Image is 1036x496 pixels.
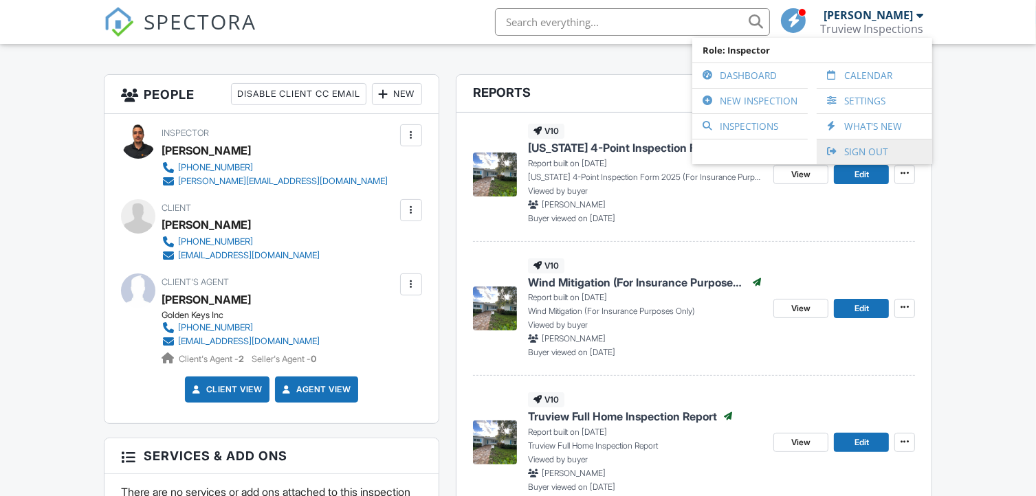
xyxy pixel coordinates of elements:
[824,89,925,113] a: Settings
[162,174,388,188] a: [PERSON_NAME][EMAIL_ADDRESS][DOMAIN_NAME]
[824,139,925,164] a: Sign Out
[178,176,388,187] div: [PERSON_NAME][EMAIL_ADDRESS][DOMAIN_NAME]
[178,236,253,247] div: [PHONE_NUMBER]
[162,203,191,213] span: Client
[162,161,388,174] a: [PHONE_NUMBER]
[231,83,366,105] div: Disable Client CC Email
[104,19,256,47] a: SPECTORA
[162,128,209,138] span: Inspector
[162,310,331,321] div: Golden Keys Inc
[162,235,320,249] a: [PHONE_NUMBER]
[178,250,320,261] div: [EMAIL_ADDRESS][DOMAIN_NAME]
[104,75,439,114] h3: People
[162,321,320,335] a: [PHONE_NUMBER]
[179,354,246,364] span: Client's Agent -
[699,63,801,88] a: Dashboard
[162,249,320,262] a: [EMAIL_ADDRESS][DOMAIN_NAME]
[699,114,801,139] a: Inspections
[178,162,253,173] div: [PHONE_NUMBER]
[144,7,256,36] span: SPECTORA
[162,214,251,235] div: [PERSON_NAME]
[820,22,923,36] div: Truview Inspections
[178,336,320,347] div: [EMAIL_ADDRESS][DOMAIN_NAME]
[495,8,770,36] input: Search everything...
[162,335,320,348] a: [EMAIL_ADDRESS][DOMAIN_NAME]
[239,354,244,364] strong: 2
[178,322,253,333] div: [PHONE_NUMBER]
[699,89,801,113] a: New Inspection
[104,7,134,37] img: The Best Home Inspection Software - Spectora
[824,114,925,139] a: What's New
[824,63,925,88] a: Calendar
[824,8,913,22] div: [PERSON_NAME]
[162,289,251,310] div: [PERSON_NAME]
[372,83,422,105] div: New
[190,383,263,396] a: Client View
[162,140,251,161] div: [PERSON_NAME]
[311,354,316,364] strong: 0
[104,438,439,474] h3: Services & Add ons
[280,383,351,396] a: Agent View
[252,354,316,364] span: Seller's Agent -
[699,38,925,63] span: Role: Inspector
[162,277,229,287] span: Client's Agent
